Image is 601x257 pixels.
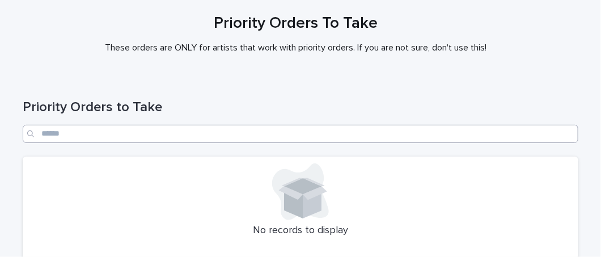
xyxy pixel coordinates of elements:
h1: Priority Orders to Take [23,99,578,116]
input: Search [23,125,578,143]
h1: Priority Orders To Take [18,14,574,33]
p: These orders are ONLY for artists that work with priority orders. If you are not sure, don't use ... [69,43,523,53]
p: No records to display [29,225,572,237]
